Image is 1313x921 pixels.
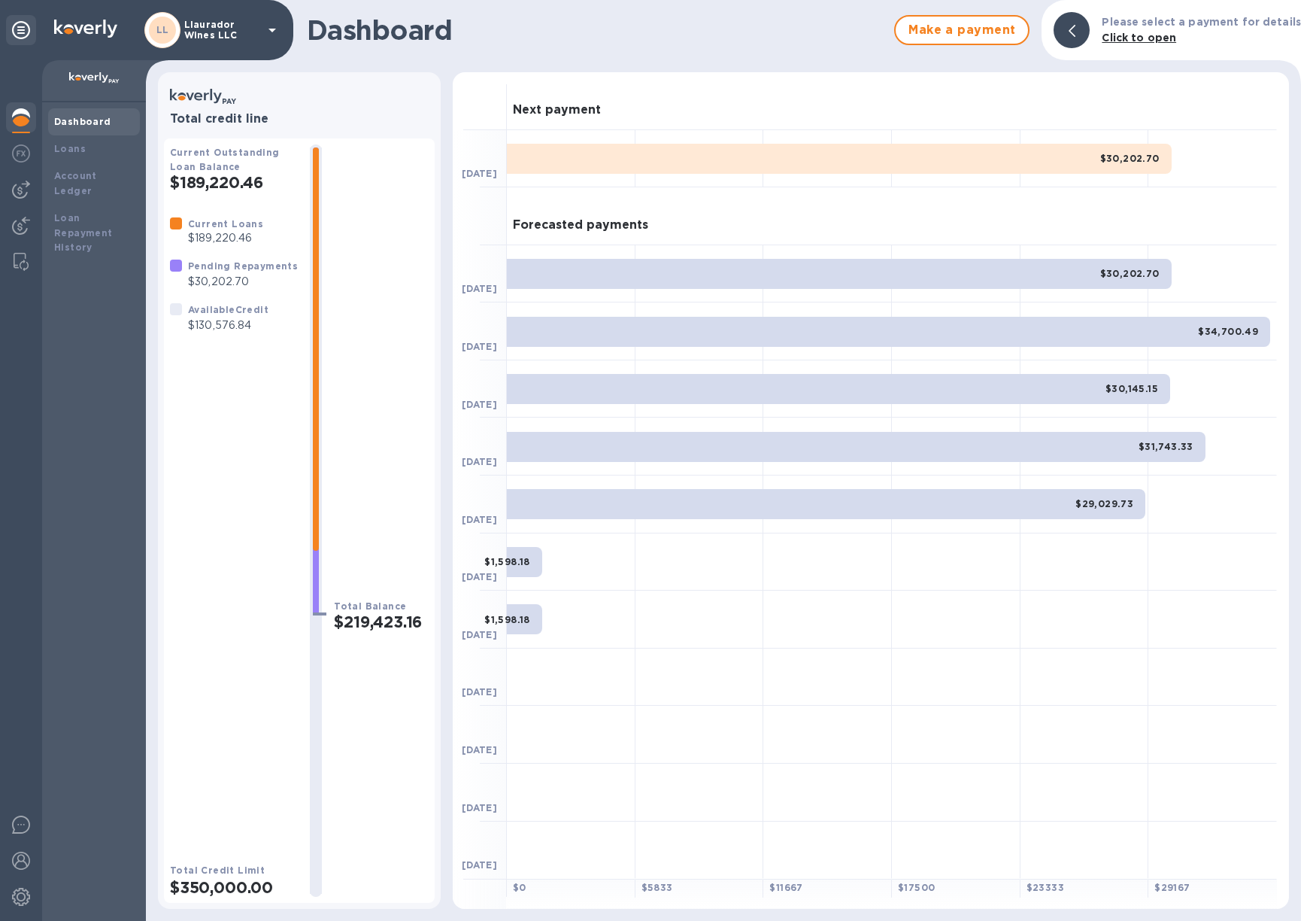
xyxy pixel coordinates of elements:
[54,212,113,254] b: Loan Repayment History
[462,629,497,640] b: [DATE]
[1154,882,1190,893] b: $ 29167
[334,600,406,612] b: Total Balance
[1100,153,1160,164] b: $30,202.70
[188,260,298,272] b: Pending Repayments
[1075,498,1133,509] b: $29,029.73
[1102,16,1301,28] b: Please select a payment for details
[54,116,111,127] b: Dashboard
[188,230,263,246] p: $189,220.46
[462,859,497,871] b: [DATE]
[898,882,935,893] b: $ 17500
[170,173,298,192] h2: $189,220.46
[1100,268,1160,279] b: $30,202.70
[12,144,30,163] img: Foreign exchange
[156,24,169,35] b: LL
[484,614,530,625] b: $1,598.18
[462,456,497,467] b: [DATE]
[184,20,259,41] p: Llaurador Wines LLC
[1105,383,1158,394] b: $30,145.15
[513,103,601,117] h3: Next payment
[462,283,497,294] b: [DATE]
[188,274,298,290] p: $30,202.70
[462,686,497,698] b: [DATE]
[462,168,497,179] b: [DATE]
[334,612,429,631] h2: $219,423.16
[462,802,497,813] b: [DATE]
[908,21,1016,39] span: Make a payment
[484,556,530,567] b: $1,598.18
[1139,441,1193,452] b: $31,743.33
[1198,326,1258,337] b: $34,700.49
[462,341,497,352] b: [DATE]
[6,15,36,45] div: Unpin categories
[54,20,117,38] img: Logo
[641,882,673,893] b: $ 5833
[188,318,268,333] p: $130,576.84
[513,882,526,893] b: $ 0
[1102,32,1176,44] b: Click to open
[170,112,429,126] h3: Total credit line
[54,143,86,154] b: Loans
[513,218,648,233] h3: Forecasted payments
[462,514,497,525] b: [DATE]
[1026,882,1064,893] b: $ 23333
[462,571,497,582] b: [DATE]
[307,14,887,46] h1: Dashboard
[894,15,1029,45] button: Make a payment
[462,744,497,755] b: [DATE]
[462,399,497,410] b: [DATE]
[188,218,263,229] b: Current Loans
[769,882,802,893] b: $ 11667
[170,147,280,172] b: Current Outstanding Loan Balance
[54,170,97,196] b: Account Ledger
[188,304,268,315] b: Available Credit
[170,878,298,897] h2: $350,000.00
[170,865,265,876] b: Total Credit Limit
